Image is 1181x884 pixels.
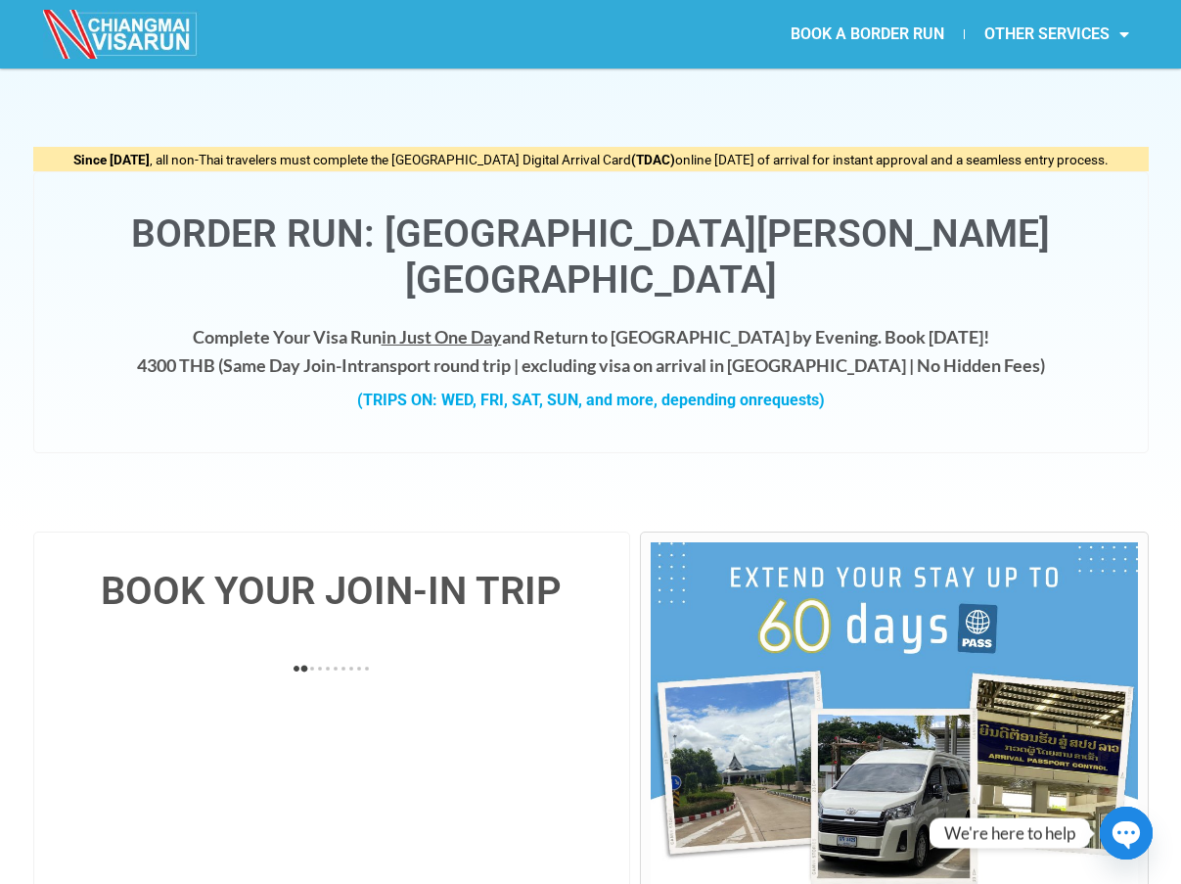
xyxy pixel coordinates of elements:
h1: Border Run: [GEOGRAPHIC_DATA][PERSON_NAME][GEOGRAPHIC_DATA] [54,211,1128,303]
span: requests) [757,391,825,409]
strong: (TRIPS ON: WED, FRI, SAT, SUN, and more, depending on [357,391,825,409]
span: in Just One Day [382,326,502,348]
strong: (TDAC) [631,152,675,167]
span: , all non-Thai travelers must complete the [GEOGRAPHIC_DATA] Digital Arrival Card online [DATE] o... [73,152,1109,167]
a: OTHER SERVICES [965,12,1149,57]
nav: Menu [591,12,1149,57]
h4: BOOK YOUR JOIN-IN TRIP [54,572,611,611]
strong: Since [DATE] [73,152,150,167]
h4: Complete Your Visa Run and Return to [GEOGRAPHIC_DATA] by Evening. Book [DATE]! 4300 THB ( transp... [54,323,1128,380]
a: BOOK A BORDER RUN [771,12,964,57]
strong: Same Day Join-In [223,354,357,376]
